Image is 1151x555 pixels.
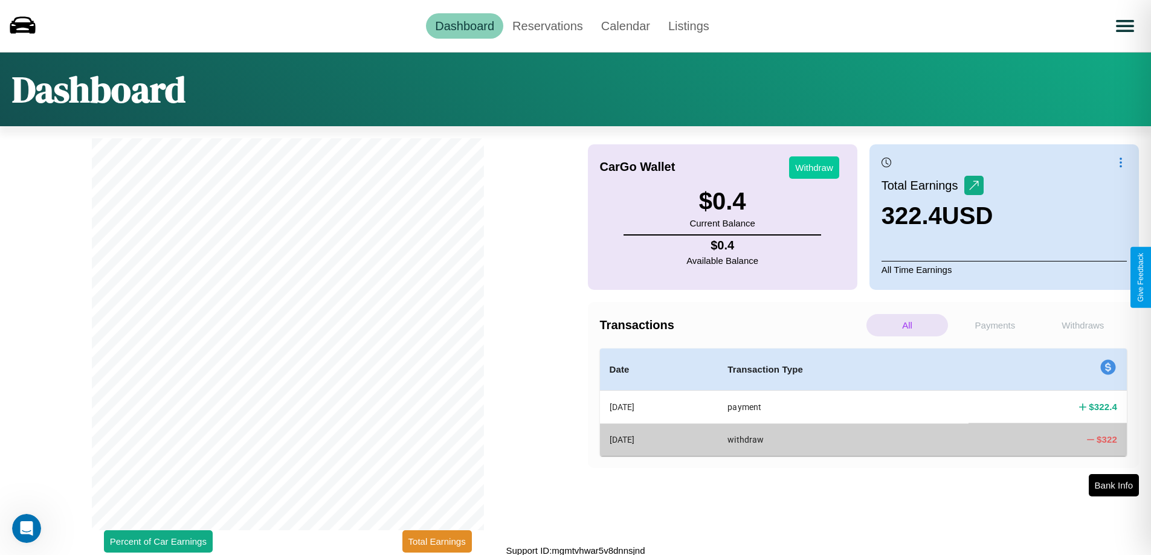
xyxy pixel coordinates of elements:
th: withdraw [718,423,969,455]
p: Payments [954,314,1036,336]
p: Available Balance [686,252,758,269]
p: Withdraws [1042,314,1124,336]
th: [DATE] [600,423,718,455]
h1: Dashboard [12,65,185,114]
table: simple table [600,348,1127,456]
p: Current Balance [689,215,755,231]
button: Total Earnings [402,530,472,553]
a: Listings [659,13,718,39]
button: Percent of Car Earnings [104,530,213,553]
a: Dashboard [426,13,503,39]
h4: Date [610,362,709,377]
p: All [866,314,948,336]
th: payment [718,391,969,424]
button: Open menu [1108,9,1142,43]
button: Withdraw [789,156,839,179]
a: Reservations [503,13,592,39]
h3: 322.4 USD [882,202,993,229]
button: Bank Info [1089,474,1139,496]
h4: $ 0.4 [686,239,758,252]
div: Give Feedback [1136,253,1145,302]
h3: $ 0.4 [689,188,755,215]
a: Calendar [592,13,659,39]
h4: Transaction Type [727,362,959,377]
p: Total Earnings [882,175,964,196]
h4: $ 322.4 [1089,400,1117,413]
h4: $ 322 [1097,433,1117,446]
p: All Time Earnings [882,261,1127,278]
h4: CarGo Wallet [600,160,675,174]
th: [DATE] [600,391,718,424]
iframe: Intercom live chat [12,514,41,543]
h4: Transactions [600,318,863,332]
